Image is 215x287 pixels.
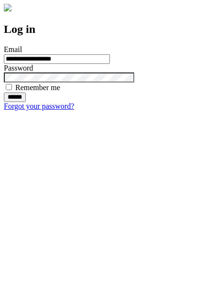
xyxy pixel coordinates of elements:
a: Forgot your password? [4,102,74,110]
label: Remember me [15,83,60,92]
img: logo-4e3dc11c47720685a147b03b5a06dd966a58ff35d612b21f08c02c0306f2b779.png [4,4,11,11]
label: Password [4,64,33,72]
h2: Log in [4,23,211,36]
label: Email [4,45,22,53]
